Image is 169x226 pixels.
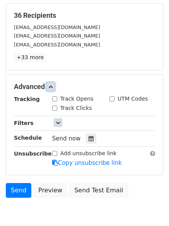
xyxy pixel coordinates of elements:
a: Preview [33,183,67,198]
span: Send now [52,135,81,142]
label: UTM Codes [118,95,148,103]
a: Copy unsubscribe link [52,159,122,166]
small: [EMAIL_ADDRESS][DOMAIN_NAME] [14,33,100,39]
label: Track Opens [60,95,94,103]
strong: Schedule [14,135,42,141]
h5: Advanced [14,82,155,91]
strong: Unsubscribe [14,151,52,157]
label: Track Clicks [60,104,92,112]
a: Send [6,183,31,198]
iframe: Chat Widget [130,189,169,226]
small: [EMAIL_ADDRESS][DOMAIN_NAME] [14,42,100,48]
h5: 36 Recipients [14,11,155,20]
strong: Filters [14,120,34,126]
a: Send Test Email [69,183,128,198]
small: [EMAIL_ADDRESS][DOMAIN_NAME] [14,24,100,30]
strong: Tracking [14,96,40,102]
label: Add unsubscribe link [60,149,117,158]
a: +33 more [14,53,46,62]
